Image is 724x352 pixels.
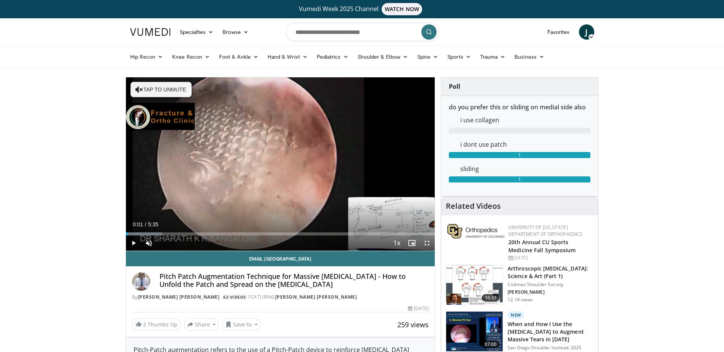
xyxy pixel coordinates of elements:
div: 1 [449,176,590,182]
a: Browse [218,24,253,40]
a: [PERSON_NAME] [PERSON_NAME] [138,294,220,300]
dd: i use collagen [455,115,596,125]
button: Share [184,318,219,331]
span: WATCH NOW [382,3,422,15]
button: Tap to unmute [131,82,192,97]
a: University of [US_STATE] Department of Orthopaedics [508,224,582,237]
input: Search topics, interventions [286,23,439,41]
button: Unmute [141,235,156,251]
img: bb5e53e6-f191-420d-8cc3-3697f5341a0d.150x105_q85_crop-smart_upscale.jpg [446,312,503,351]
a: 63 Videos [221,294,249,300]
a: Email [GEOGRAPHIC_DATA] [126,251,435,266]
a: Shoulder & Elbow [353,49,413,64]
a: 2 Thumbs Up [132,318,181,330]
a: Spine [413,49,443,64]
span: 2 [143,321,146,328]
a: Vumedi Week 2025 ChannelWATCH NOW [131,3,593,15]
p: New [508,311,524,319]
a: Business [510,49,549,64]
img: VuMedi Logo [130,28,171,36]
dd: i dont use patch [455,140,596,149]
a: Hand & Wrist [263,49,312,64]
a: Hip Recon [126,49,168,64]
span: / [145,221,147,227]
a: 16:37 Arthroscopic [MEDICAL_DATA]: Science & Art (Part 1) Codman Shoulder Society [PERSON_NAME] 1... [446,265,593,305]
dd: sliding [455,164,596,173]
p: Codman Shoulder Society [508,282,593,288]
a: Trauma [476,49,510,64]
a: Pediatrics [312,49,353,64]
a: Foot & Ankle [214,49,263,64]
div: [DATE] [408,305,429,312]
span: 5:35 [148,221,158,227]
a: [PERSON_NAME] [PERSON_NAME] [275,294,357,300]
a: 20th Annual CU Sports Medicine Fall Symposium [508,238,576,254]
button: Playback Rate [389,235,404,251]
h4: Pitch Patch Augmentation Technique for Massive [MEDICAL_DATA] - How to Unfold the Patch and Sprea... [160,272,429,289]
h4: Related Videos [446,202,501,211]
h6: do you prefer this or sliding on medial side also [449,104,590,111]
span: 259 views [397,320,429,329]
span: 07:00 [482,341,500,348]
button: Save to [222,318,261,331]
a: J [579,24,594,40]
a: Sports [443,49,476,64]
video-js: Video Player [126,77,435,251]
a: Favorites [543,24,574,40]
a: Knee Recon [168,49,214,64]
img: Avatar [132,272,150,291]
div: Progress Bar [126,232,435,235]
h3: When and How I Use the [MEDICAL_DATA] to Augment Massive Tears in [DATE] [508,320,593,343]
img: 83a4a6a0-2498-4462-a6c6-c2fb0fff2d55.150x105_q85_crop-smart_upscale.jpg [446,265,503,305]
p: [PERSON_NAME] [508,289,593,295]
strong: Poll [449,82,460,91]
div: By FEATURING [132,294,429,301]
a: Specialties [175,24,218,40]
h3: Arthroscopic [MEDICAL_DATA]: Science & Art (Part 1) [508,265,593,280]
span: 16:37 [482,294,500,302]
button: Play [126,235,141,251]
div: [DATE] [508,254,592,261]
p: San Diego Shoulder Institute 2025 [508,345,593,351]
p: 12.1K views [508,297,533,303]
div: 1 [449,152,590,158]
img: 355603a8-37da-49b6-856f-e00d7e9307d3.png.150x105_q85_autocrop_double_scale_upscale_version-0.2.png [447,224,505,238]
span: 0:01 [133,221,143,227]
button: Fullscreen [419,235,435,251]
button: Enable picture-in-picture mode [404,235,419,251]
